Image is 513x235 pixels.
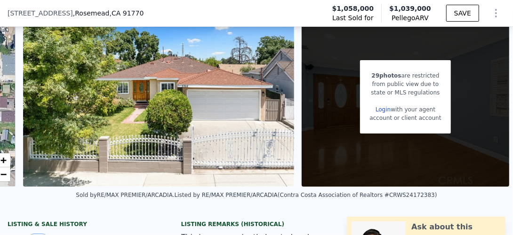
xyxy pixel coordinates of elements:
div: Sold by RE/MAX PREMIER/ARCADIA . [76,192,174,198]
button: SAVE [446,5,479,22]
span: Last Sold for [332,13,374,23]
div: LISTING & SALE HISTORY [8,220,159,230]
div: Listing Remarks (Historical) [181,220,332,228]
span: [STREET_ADDRESS] [8,8,73,18]
div: from public view due to [369,80,441,88]
span: − [0,168,7,180]
div: account or client account [369,114,441,122]
div: state or MLS regulations [369,88,441,97]
span: $1,039,000 [389,5,431,12]
span: , CA 91770 [110,9,144,17]
a: Login [376,106,391,113]
img: Sale: 166792181 Parcel: 49993617 [23,6,294,187]
span: $1,058,000 [332,4,374,13]
span: , Rosemead [73,8,144,18]
span: + [0,154,7,166]
div: Listed by RE/MAX PREMIER/ARCADIA (Contra Costa Association of Realtors #CRWS24172383) [175,192,437,198]
span: Pellego ARV [389,13,431,23]
div: are restricted [369,71,441,80]
span: with your agent [391,106,435,113]
span: 29 photos [372,72,401,79]
button: Show Options [487,4,505,23]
